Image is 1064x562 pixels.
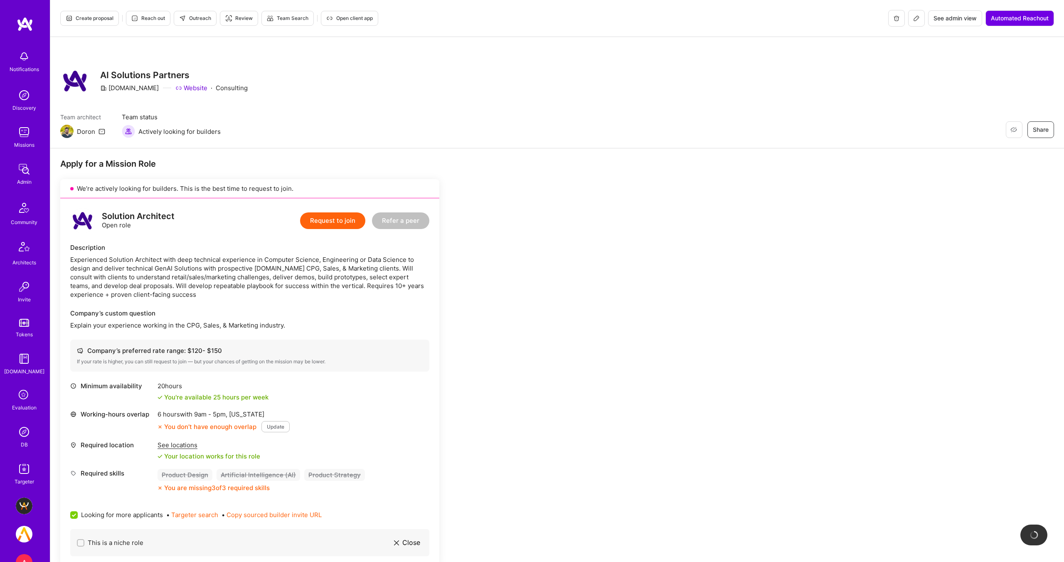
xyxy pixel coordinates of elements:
[158,469,212,481] div: Product Design
[321,11,378,26] button: Open client app
[4,367,44,376] div: [DOMAIN_NAME]
[217,469,300,481] div: Artificial Intelligence (AI)
[11,218,37,227] div: Community
[158,382,268,390] div: 20 hours
[1010,126,1017,133] i: icon EyeClosed
[16,350,32,367] img: guide book
[70,382,153,390] div: Minimum availability
[175,84,248,92] div: Consulting
[66,15,113,22] span: Create proposal
[70,208,95,233] img: logo
[16,526,32,542] img: A.Team: internal dev team - join us in developing the A.Team platform
[17,177,32,186] div: Admin
[158,422,256,431] div: You don’t have enough overlap
[100,70,248,80] h3: AI Solutions Partners
[14,498,34,514] a: BuildTeam
[70,410,153,419] div: Working-hours overlap
[158,410,290,419] div: 6 hours with [US_STATE]
[174,11,217,26] button: Outreach
[158,452,260,461] div: Your location works for this role
[166,510,218,519] span: •
[14,198,34,218] img: Community
[192,410,229,418] span: 9am - 5pm ,
[1033,126,1049,134] span: Share
[304,469,365,481] div: Product Strategy
[16,48,32,65] img: bell
[211,84,212,92] div: ·
[60,125,74,138] img: Team Architect
[14,238,34,258] img: Architects
[220,11,258,26] button: Review
[70,309,429,318] div: Company’s custom question
[60,66,90,96] img: Company Logo
[222,510,322,519] span: •
[17,17,33,32] img: logo
[225,15,232,22] i: icon Targeter
[81,510,163,519] span: Looking for more applicants
[100,84,159,92] div: [DOMAIN_NAME]
[70,442,76,448] i: icon Location
[179,15,211,22] span: Outreach
[16,279,32,295] img: Invite
[372,212,429,229] button: Refer a peer
[261,421,290,432] button: Update
[392,536,423,550] button: Close
[14,526,34,542] a: A.Team: internal dev team - join us in developing the A.Team platform
[99,128,105,135] i: icon Mail
[933,14,977,22] span: See admin view
[16,87,32,104] img: discovery
[175,84,207,92] a: Website
[70,383,76,389] i: icon Clock
[70,470,76,476] i: icon Tag
[158,395,163,400] i: icon Check
[158,486,163,491] i: icon CloseOrange
[16,424,32,440] img: Admin Search
[138,127,221,136] span: Actively looking for builders
[131,15,165,22] span: Reach out
[19,319,29,327] img: tokens
[16,387,32,403] i: icon SelectionTeam
[1028,530,1039,540] img: loading
[12,258,36,267] div: Architects
[102,212,175,221] div: Solution Architect
[77,346,423,355] div: Company’s preferred rate range: $ 120 - $ 150
[122,125,135,138] img: Actively looking for builders
[267,15,308,22] span: Team Search
[126,11,170,26] button: Reach out
[225,15,253,22] span: Review
[300,212,365,229] button: Request to join
[77,127,95,136] div: Doron
[16,498,32,514] img: BuildTeam
[70,411,76,417] i: icon World
[158,424,163,429] i: icon CloseOrange
[12,403,37,412] div: Evaluation
[70,441,153,449] div: Required location
[60,179,439,198] div: We’re actively looking for builders. This is the best time to request to join.
[70,321,429,330] p: Explain your experience working in the CPG, Sales, & Marketing industry.
[16,161,32,177] img: admin teamwork
[10,65,39,74] div: Notifications
[77,348,83,354] i: icon Cash
[402,538,420,547] span: Close
[70,255,429,299] div: Experienced Solution Architect with deep technical experience in Computer Science, Engineering or...
[928,10,982,26] button: See admin view
[158,441,260,449] div: See locations
[227,510,322,519] button: Copy sourced builder invite URL
[16,330,33,339] div: Tokens
[12,104,36,112] div: Discovery
[70,243,429,252] div: Description
[171,510,218,519] button: Targeter search
[60,11,119,26] button: Create proposal
[15,477,34,486] div: Targeter
[70,469,153,478] div: Required skills
[21,440,28,449] div: DB
[16,124,32,140] img: teamwork
[394,540,399,545] i: icon Close
[60,158,439,169] div: Apply for a Mission Role
[14,140,34,149] div: Missions
[985,10,1054,26] button: Automated Reachout
[102,212,175,229] div: Open role
[100,85,107,91] i: icon CompanyGray
[991,14,1049,22] span: Automated Reachout
[164,483,270,492] div: You are missing 3 of 3 required skills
